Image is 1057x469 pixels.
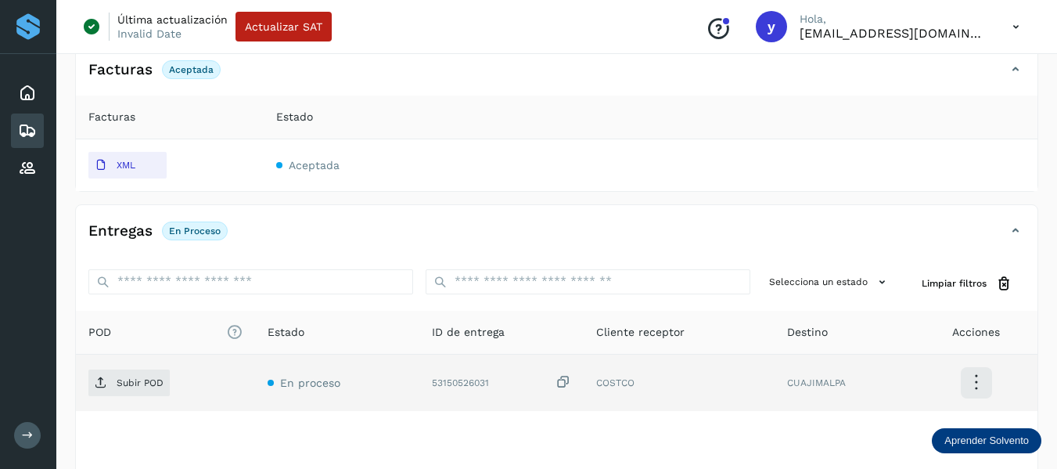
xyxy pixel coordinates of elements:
[268,324,304,341] span: Estado
[596,324,685,341] span: Cliente receptor
[76,56,1037,96] div: FacturasAceptada
[88,152,167,179] button: XML
[88,324,243,341] span: POD
[775,355,915,411] td: CUAJIMALPA
[432,324,505,341] span: ID de entrega
[76,218,1037,257] div: EntregasEn proceso
[787,324,828,341] span: Destino
[88,222,153,240] h4: Entregas
[952,324,1000,341] span: Acciones
[117,160,135,171] p: XML
[276,109,313,125] span: Estado
[88,109,135,125] span: Facturas
[11,76,44,110] div: Inicio
[88,370,170,396] button: Subir POD
[432,374,571,391] div: 53150526031
[922,276,987,290] span: Limpiar filtros
[800,13,987,26] p: Hola,
[11,151,44,186] div: Proveedores
[117,27,182,41] p: Invalid Date
[88,61,153,79] h4: Facturas
[169,64,214,75] p: Aceptada
[763,269,897,295] button: Selecciona un estado
[932,428,1041,453] div: Aprender Solvento
[11,114,44,148] div: Embarques
[800,26,987,41] p: yortega@niagarawater.com
[245,21,322,32] span: Actualizar SAT
[117,377,164,388] p: Subir POD
[235,12,332,41] button: Actualizar SAT
[584,355,775,411] td: COSTCO
[909,269,1025,298] button: Limpiar filtros
[944,435,1029,447] p: Aprender Solvento
[280,377,340,389] span: En proceso
[117,13,228,27] p: Última actualización
[169,225,221,236] p: En proceso
[289,159,340,171] span: Aceptada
